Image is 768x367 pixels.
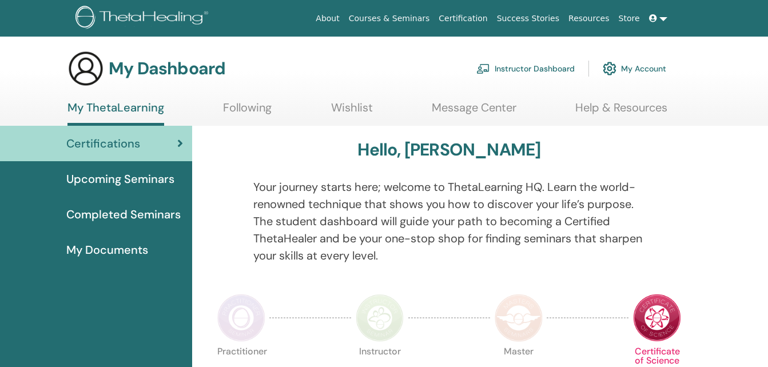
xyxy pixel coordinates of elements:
a: Store [614,8,644,29]
a: Message Center [432,101,516,123]
img: cog.svg [603,59,616,78]
a: Courses & Seminars [344,8,435,29]
a: Certification [434,8,492,29]
img: Certificate of Science [633,294,681,342]
a: Wishlist [331,101,373,123]
img: Practitioner [217,294,265,342]
a: About [311,8,344,29]
a: My Account [603,56,666,81]
a: Resources [564,8,614,29]
h3: Hello, [PERSON_NAME] [357,139,540,160]
p: Your journey starts here; welcome to ThetaLearning HQ. Learn the world-renowned technique that sh... [253,178,644,264]
h3: My Dashboard [109,58,225,79]
img: chalkboard-teacher.svg [476,63,490,74]
img: Instructor [356,294,404,342]
a: Success Stories [492,8,564,29]
img: generic-user-icon.jpg [67,50,104,87]
span: My Documents [66,241,148,258]
a: My ThetaLearning [67,101,164,126]
img: Master [495,294,543,342]
span: Certifications [66,135,140,152]
img: logo.png [75,6,212,31]
span: Upcoming Seminars [66,170,174,188]
a: Instructor Dashboard [476,56,575,81]
a: Following [223,101,272,123]
span: Completed Seminars [66,206,181,223]
a: Help & Resources [575,101,667,123]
